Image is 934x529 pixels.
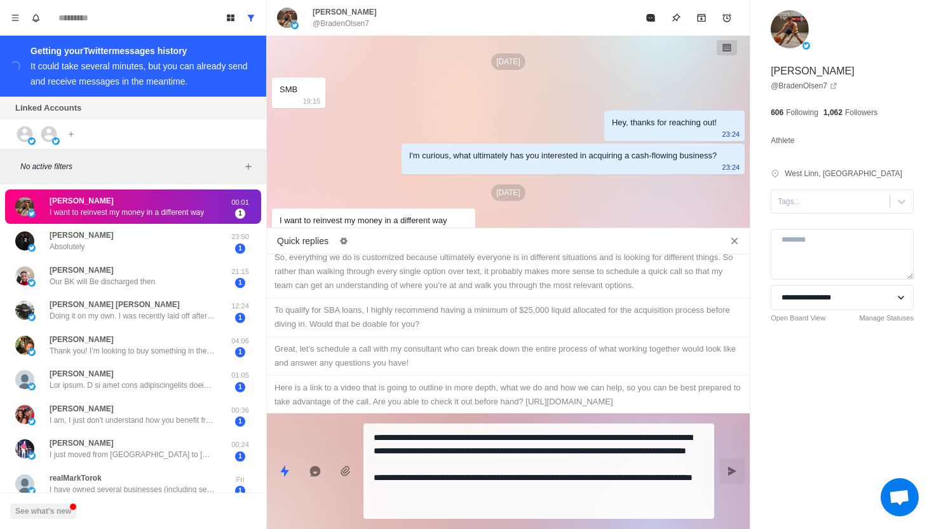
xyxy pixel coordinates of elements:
[280,214,447,228] div: I want to reinvest my money in a different way
[313,18,369,29] p: @BradenOlsen7
[224,370,256,381] p: 01:05
[15,197,34,216] img: picture
[28,279,36,287] img: picture
[50,195,114,207] p: [PERSON_NAME]
[291,22,299,29] img: picture
[802,42,810,50] img: picture
[224,439,256,450] p: 00:24
[50,380,215,391] p: Lor ipsum. D si amet cons adipiscingelits doeius - te incidid utla etd magnaa en adminimven/quisn...
[28,383,36,390] img: picture
[15,370,34,389] img: picture
[272,458,297,484] button: Quick replies
[50,472,102,484] p: realMarkTorok
[235,209,245,219] span: 1
[771,10,809,48] img: picture
[50,415,215,426] p: I am, I just don't understand how you benefit from this. Do I pay you for these services?
[409,149,717,163] div: I'm curious, what ultimately has you interested in acquiring a cash-flowing business?
[15,474,34,493] img: picture
[50,345,215,357] p: Thank you! I’m looking to buy something in the 400-700 SDE range that’s in govt tech, which is sa...
[64,127,79,142] button: Add account
[28,348,36,356] img: picture
[771,107,783,118] p: 606
[50,449,215,460] p: I just moved from [GEOGRAPHIC_DATA] to [GEOGRAPHIC_DATA], [GEOGRAPHIC_DATA]. Lots of “stuff” to g...
[274,342,742,370] div: Great, let’s schedule a call with my consultant who can break down the entire process of what wor...
[689,5,714,31] button: Archive
[224,474,256,485] p: Fri
[5,8,25,28] button: Menu
[280,83,297,97] div: SMB
[235,486,245,496] span: 1
[303,94,321,108] p: 19:15
[859,313,914,324] a: Manage Statuses
[224,266,256,277] p: 21:15
[15,231,34,251] img: picture
[845,107,877,118] p: Followers
[220,8,241,28] button: Board View
[50,368,114,380] p: [PERSON_NAME]
[785,168,902,179] p: West Linn, [GEOGRAPHIC_DATA]
[224,405,256,416] p: 00:36
[771,134,794,148] p: Athlete
[28,210,36,217] img: picture
[771,313,825,324] a: Open Board View
[452,225,470,239] p: 00:01
[15,266,34,285] img: picture
[224,301,256,312] p: 12:24
[235,278,245,288] span: 1
[302,458,328,484] button: Reply with AI
[241,8,261,28] button: Show all conversations
[313,6,377,18] p: [PERSON_NAME]
[277,235,328,248] p: Quick replies
[15,336,34,355] img: picture
[722,160,740,174] p: 23:24
[491,184,525,201] p: [DATE]
[50,241,85,252] p: Absolutely
[786,107,818,118] p: Following
[771,80,837,92] a: @BradenOlsen7
[52,137,60,145] img: picture
[638,5,663,31] button: Mark as read
[28,452,36,460] img: picture
[15,439,34,458] img: picture
[274,251,742,292] div: So, everything we do is customized because ultimately everyone is in different situations and is ...
[224,231,256,242] p: 23:50
[50,310,215,322] p: Doing it on my own. I was recently laid off after 22 years for the same tech company and don’t wa...
[235,313,245,323] span: 1
[28,418,36,425] img: picture
[15,301,34,320] img: picture
[612,116,717,130] div: Hey, thanks for reaching out!
[235,416,245,427] span: 1
[274,381,742,409] div: Here is a link to a video that is going to outline in more depth, what we do and how we can help,...
[719,458,745,484] button: Send message
[50,207,204,218] p: I want to reinvest my money in a different way
[224,336,256,347] p: 04:06
[714,5,740,31] button: Add reminder
[274,303,742,331] div: To qualify for SBA loans, I highly recommend having a minimum of $25,000 liquid allocated for the...
[15,102,81,114] p: Linked Accounts
[724,231,745,251] button: Close quick replies
[15,405,34,424] img: picture
[28,137,36,145] img: picture
[50,334,114,345] p: [PERSON_NAME]
[50,276,155,287] p: Our BK will Be discharged then
[25,8,46,28] button: Notifications
[50,230,114,241] p: [PERSON_NAME]
[50,299,180,310] p: [PERSON_NAME] [PERSON_NAME]
[28,313,36,321] img: picture
[30,43,251,58] div: Getting your Twitter messages history
[235,244,245,254] span: 1
[241,159,256,174] button: Add filters
[20,161,241,172] p: No active filters
[771,64,855,79] p: [PERSON_NAME]
[50,437,114,449] p: [PERSON_NAME]
[10,504,76,519] button: See what's new
[235,451,245,462] span: 1
[235,382,245,392] span: 1
[722,127,740,141] p: 23:24
[491,53,525,70] p: [DATE]
[28,244,36,252] img: picture
[50,484,215,495] p: I have owned several businesses (including self storage and my own law firm) and I have retired a...
[333,458,358,484] button: Add media
[50,403,114,415] p: [PERSON_NAME]
[50,264,114,276] p: [PERSON_NAME]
